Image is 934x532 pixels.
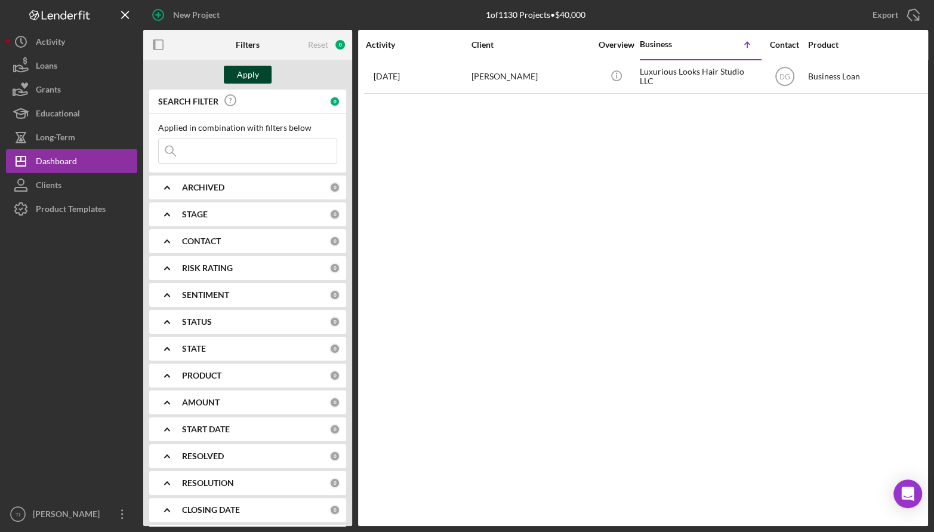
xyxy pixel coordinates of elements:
[329,343,340,354] div: 0
[182,344,206,353] b: STATE
[182,183,224,192] b: ARCHIVED
[640,39,699,49] div: Business
[329,290,340,300] div: 0
[762,40,807,50] div: Contact
[36,173,61,200] div: Clients
[366,40,470,50] div: Activity
[158,123,337,133] div: Applied in combination with filters below
[36,78,61,104] div: Grants
[30,502,107,529] div: [PERSON_NAME]
[36,54,57,81] div: Loans
[36,149,77,176] div: Dashboard
[486,10,585,20] div: 1 of 1130 Projects • $40,000
[6,197,137,221] button: Product Templates
[329,370,340,381] div: 0
[6,502,137,526] button: TI[PERSON_NAME]
[329,397,340,408] div: 0
[893,479,922,508] div: Open Intercom Messenger
[182,451,224,461] b: RESOLVED
[182,263,233,273] b: RISK RATING
[374,72,400,81] time: 2025-06-24 18:51
[329,96,340,107] div: 0
[36,102,80,128] div: Educational
[6,30,137,54] button: Activity
[173,3,220,27] div: New Project
[329,263,340,273] div: 0
[329,316,340,327] div: 0
[808,61,927,93] div: Business Loan
[329,478,340,488] div: 0
[6,54,137,78] button: Loans
[329,451,340,462] div: 0
[16,511,21,518] text: TI
[873,3,898,27] div: Export
[334,39,346,51] div: 0
[182,478,234,488] b: RESOLUTION
[182,236,221,246] b: CONTACT
[594,40,639,50] div: Overview
[471,40,591,50] div: Client
[36,197,106,224] div: Product Templates
[36,125,75,152] div: Long-Term
[308,40,328,50] div: Reset
[182,290,229,300] b: SENTIMENT
[182,371,221,380] b: PRODUCT
[779,73,790,81] text: DG
[158,97,218,106] b: SEARCH FILTER
[182,317,212,327] b: STATUS
[640,61,759,93] div: Luxurious Looks Hair Studio LLC
[182,425,230,434] b: START DATE
[6,78,137,102] button: Grants
[182,398,220,407] b: AMOUNT
[6,102,137,125] button: Educational
[329,182,340,193] div: 0
[36,30,65,57] div: Activity
[471,61,591,93] div: [PERSON_NAME]
[329,424,340,435] div: 0
[143,3,232,27] button: New Project
[329,505,340,515] div: 0
[808,40,927,50] div: Product
[329,236,340,247] div: 0
[182,210,208,219] b: STAGE
[6,173,137,197] button: Clients
[182,505,240,515] b: CLOSING DATE
[224,66,272,84] button: Apply
[6,149,137,173] button: Dashboard
[237,66,259,84] div: Apply
[861,3,928,27] button: Export
[6,125,137,149] button: Long-Term
[236,40,260,50] b: Filters
[329,209,340,220] div: 0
